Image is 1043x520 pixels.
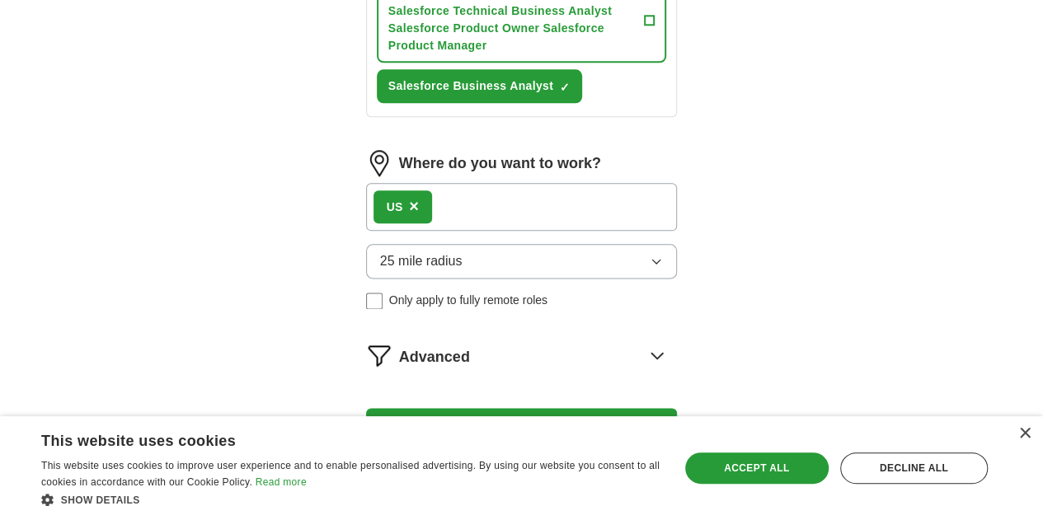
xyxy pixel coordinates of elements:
[366,244,678,279] button: 25 mile radius
[388,77,553,95] span: Salesforce Business Analyst
[409,197,419,215] span: ×
[41,460,660,488] span: This website uses cookies to improve user experience and to enable personalised advertising. By u...
[399,346,470,368] span: Advanced
[256,476,307,488] a: Read more, opens a new window
[399,152,601,175] label: Where do you want to work?
[685,452,829,484] div: Accept all
[387,199,402,216] div: US
[366,293,383,309] input: Only apply to fully remote roles
[1018,428,1031,440] div: Close
[41,491,660,508] div: Show details
[377,69,582,103] button: Salesforce Business Analyst✓
[840,452,988,484] div: Decline all
[41,426,619,451] div: This website uses cookies
[389,292,547,309] span: Only apply to fully remote roles
[366,408,678,443] button: Start applying for jobs
[560,81,570,94] span: ✓
[366,150,392,176] img: location.png
[409,194,419,219] button: ×
[61,494,140,506] span: Show details
[380,251,463,271] span: 25 mile radius
[366,342,392,368] img: filter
